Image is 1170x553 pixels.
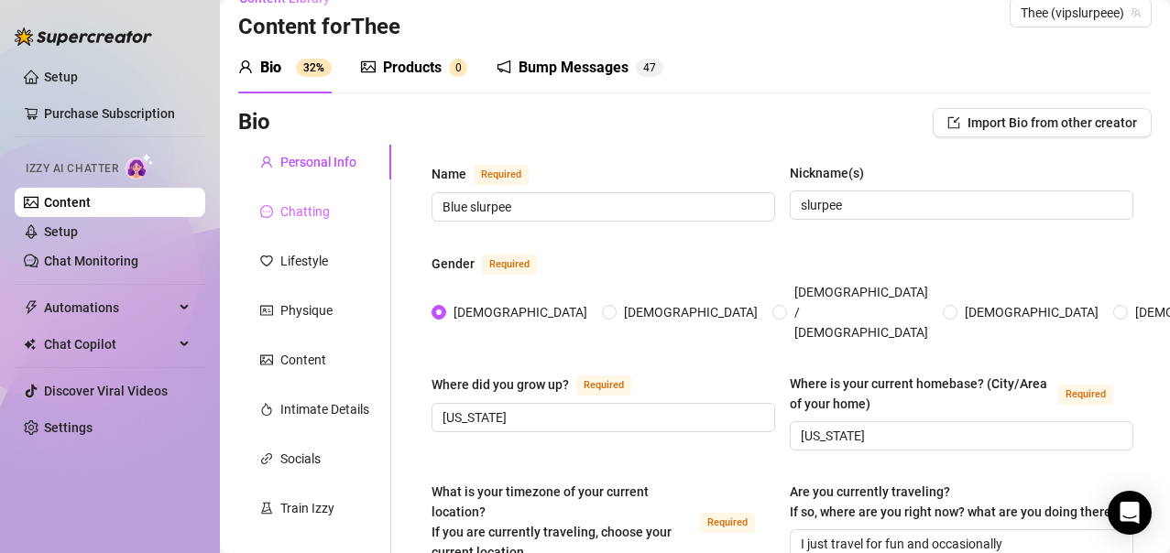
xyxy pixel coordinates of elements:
div: Intimate Details [280,399,369,419]
div: Bio [260,57,281,79]
span: experiment [260,502,273,515]
div: Nickname(s) [790,163,864,183]
span: Required [576,375,631,396]
div: Lifestyle [280,251,328,271]
div: Where did you grow up? [432,374,569,395]
a: Discover Viral Videos [44,384,168,398]
div: Socials [280,449,321,469]
span: notification [497,60,511,74]
div: Gender [432,254,475,274]
span: fire [260,403,273,416]
span: [DEMOGRAPHIC_DATA] [617,302,765,322]
div: Open Intercom Messenger [1108,491,1152,535]
div: Products [383,57,442,79]
label: Where is your current homebase? (City/Area of your home) [790,374,1133,414]
div: Physique [280,300,333,320]
img: Chat Copilot [24,338,36,351]
span: message [260,205,273,218]
span: Required [474,165,529,185]
button: Import Bio from other creator [933,108,1152,137]
div: Personal Info [280,152,356,172]
sup: 0 [449,59,467,77]
span: 7 [650,61,656,74]
input: Where did you grow up? [443,407,760,428]
input: Name [443,197,760,217]
span: Required [700,513,755,533]
span: Chat Copilot [44,330,174,359]
span: [DEMOGRAPHIC_DATA] [446,302,595,322]
input: Nickname(s) [801,195,1119,215]
span: import [947,116,960,129]
span: [DEMOGRAPHIC_DATA] / [DEMOGRAPHIC_DATA] [787,282,935,342]
input: Where is your current homebase? (City/Area of your home) [801,426,1119,446]
span: Required [1058,385,1113,405]
span: Required [482,255,537,275]
div: Bump Messages [519,57,629,79]
label: Name [432,163,549,185]
label: Nickname(s) [790,163,877,183]
div: Where is your current homebase? (City/Area of your home) [790,374,1051,414]
div: Content [280,350,326,370]
img: logo-BBDzfeDw.svg [15,27,152,46]
div: Chatting [280,201,330,222]
a: Settings [44,420,93,435]
h3: Content for Thee [238,13,400,42]
span: Import Bio from other creator [968,115,1137,130]
a: Setup [44,70,78,84]
span: link [260,452,273,465]
a: Purchase Subscription [44,106,175,121]
span: heart [260,255,273,267]
span: thunderbolt [24,300,38,315]
a: Chat Monitoring [44,254,138,268]
div: Name [432,164,466,184]
span: user [260,156,273,168]
a: Setup [44,224,78,239]
sup: 32% [296,59,332,77]
span: 4 [643,61,650,74]
span: Izzy AI Chatter [26,160,118,178]
span: user [238,60,253,74]
span: [DEMOGRAPHIC_DATA] [957,302,1106,322]
span: picture [361,60,376,74]
img: AI Chatter [126,153,154,179]
sup: 47 [636,59,663,77]
span: picture [260,353,273,366]
label: Where did you grow up? [432,374,651,396]
label: Gender [432,253,557,275]
h3: Bio [238,108,270,137]
span: Automations [44,293,174,322]
span: idcard [260,304,273,317]
span: Are you currently traveling? If so, where are you right now? what are you doing there? [790,484,1118,519]
div: Train Izzy [280,498,334,518]
span: team [1131,7,1142,18]
a: Content [44,195,91,210]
